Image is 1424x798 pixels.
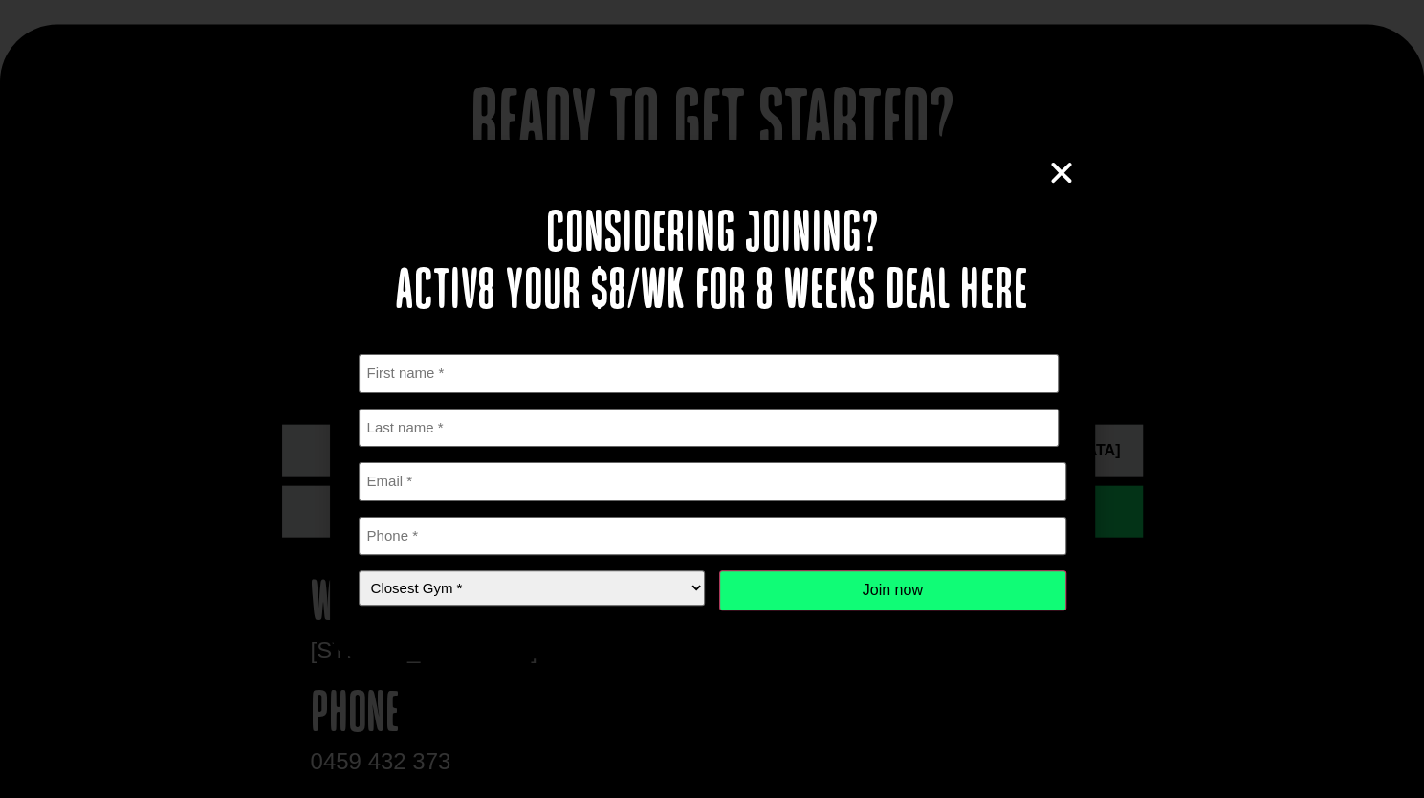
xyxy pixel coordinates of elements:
[719,570,1066,610] input: Join now
[359,207,1066,321] h2: Considering joining? Activ8 your $8/wk for 8 weeks deal here
[359,462,1066,501] input: Email *
[359,354,1060,393] input: First name *
[1047,159,1076,188] a: Close
[359,409,1060,448] input: Last name *
[359,517,1066,556] input: Phone *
